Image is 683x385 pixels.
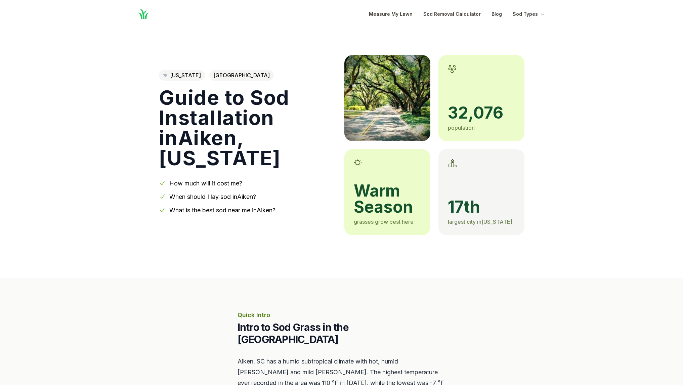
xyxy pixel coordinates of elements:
a: How much will it cost me? [169,180,242,187]
span: largest city in [US_STATE] [448,218,512,225]
a: Measure My Lawn [369,10,413,18]
a: Sod Removal Calculator [423,10,481,18]
span: 17th [448,199,515,215]
h1: Guide to Sod Installation in Aiken , [US_STATE] [159,87,334,168]
img: South Carolina state outline [163,74,167,77]
a: What is the best sod near me inAiken? [169,207,275,214]
span: population [448,124,475,131]
button: Sod Types [513,10,546,18]
img: A picture of Aiken [344,55,430,141]
span: grasses grow best here [354,218,414,225]
span: [GEOGRAPHIC_DATA] [209,70,274,81]
a: [US_STATE] [159,70,205,81]
a: Blog [492,10,502,18]
p: Quick Intro [238,310,446,320]
span: 32,076 [448,105,515,121]
h2: Intro to Sod Grass in the [GEOGRAPHIC_DATA] [238,321,446,345]
a: When should I lay sod inAiken? [169,193,256,200]
span: warm season [354,183,421,215]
